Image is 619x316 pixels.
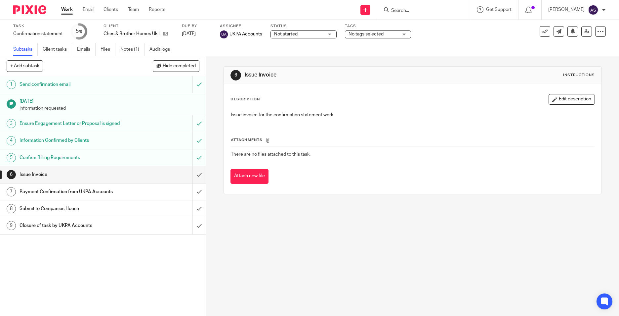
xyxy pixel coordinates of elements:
div: 5 [7,153,16,162]
a: Emails [77,43,96,56]
span: Not started [274,32,298,36]
h1: Issue Invoice [245,72,427,79]
button: Attach new file [230,169,268,184]
div: 1 [7,80,16,89]
a: Audit logs [149,43,175,56]
p: Issue invoice for the confirmation statement work [231,112,595,118]
input: Search [391,8,450,14]
a: Work [61,6,73,13]
a: Client tasks [43,43,72,56]
div: 7 [7,187,16,196]
h1: Issue Invoice [20,170,131,180]
h1: Submit to Companies House [20,204,131,214]
a: Team [128,6,139,13]
span: No tags selected [349,32,384,36]
span: Attachments [231,138,263,142]
h1: Payment Confirmation from UKPA Accounts [20,187,131,197]
img: svg%3E [588,5,598,15]
button: Hide completed [153,60,199,72]
h1: Information Confirmed by Clients [20,135,131,145]
p: Ches & Brother Homes Uk Ltd [103,30,160,37]
div: Confirmation statement [13,30,63,37]
h1: Confirm Billing Requirements [20,153,131,163]
a: Clients [103,6,118,13]
a: Notes (1) [120,43,144,56]
label: Client [103,24,174,29]
label: Tags [345,24,411,29]
label: Task [13,24,63,29]
label: Status [270,24,337,29]
p: Description [230,97,260,102]
p: [PERSON_NAME] [548,6,585,13]
a: Files [101,43,115,56]
span: There are no files attached to this task. [231,152,310,157]
small: /9 [79,30,82,33]
div: 8 [7,204,16,213]
button: Edit description [549,94,595,105]
span: UKPA Accounts [229,31,262,37]
label: Assignee [220,24,262,29]
img: svg%3E [220,30,228,38]
h1: Send confirmation email [20,79,131,89]
h1: [DATE] [20,96,199,105]
a: Subtasks [13,43,38,56]
div: 4 [7,136,16,145]
span: Hide completed [163,64,196,69]
a: Reports [149,6,165,13]
label: Due by [182,24,212,29]
div: 6 [7,170,16,179]
p: Information requested [20,105,199,112]
span: Get Support [486,7,512,12]
div: Instructions [563,73,595,78]
h1: Closure of task by UKPA Accounts [20,221,131,231]
div: 6 [230,70,241,80]
div: 3 [7,119,16,128]
h1: Ensure Engagement Letter or Proposal is signed [20,119,131,129]
div: 5 [76,27,82,35]
div: 9 [7,221,16,230]
button: + Add subtask [7,60,43,72]
a: Email [83,6,94,13]
img: Pixie [13,5,46,14]
span: [DATE] [182,31,196,36]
